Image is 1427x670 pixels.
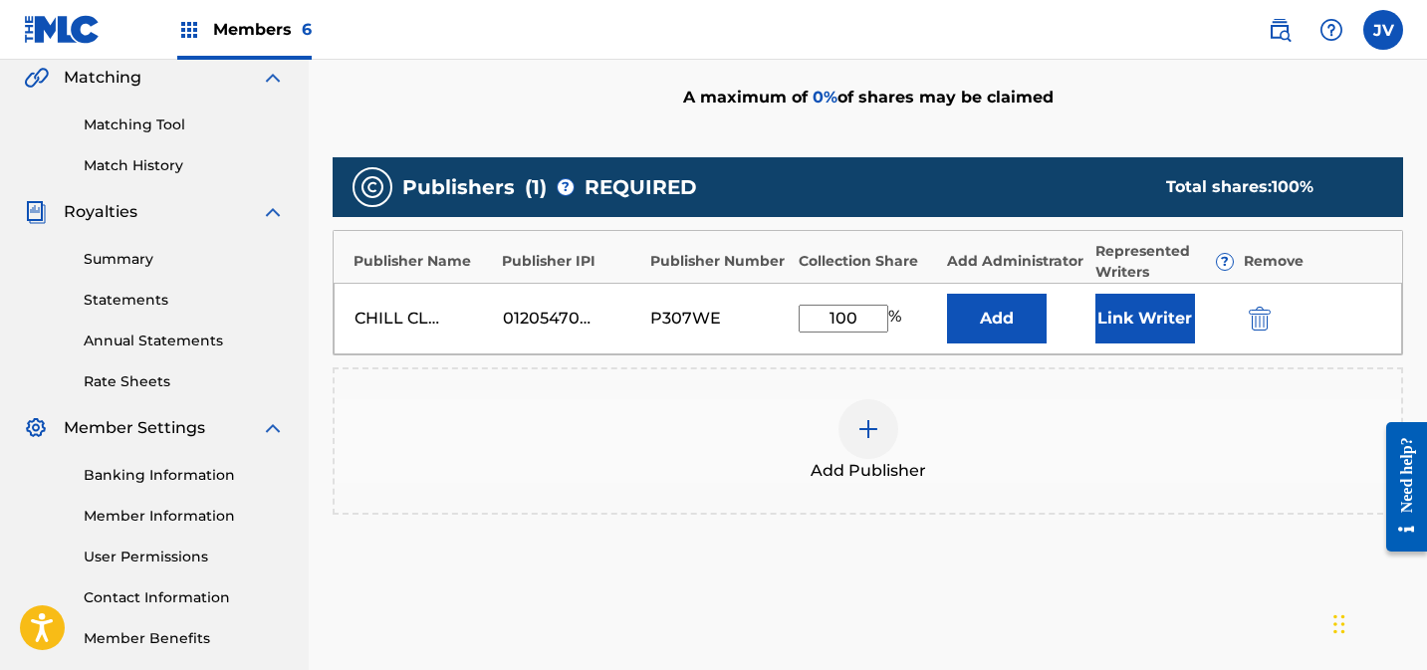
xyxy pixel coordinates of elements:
button: Link Writer [1095,294,1195,343]
img: Top Rightsholders [177,18,201,42]
a: Statements [84,290,285,311]
span: REQUIRED [585,172,697,202]
div: User Menu [1363,10,1403,50]
div: Represented Writers [1095,241,1234,283]
iframe: Resource Center [1371,407,1427,567]
div: Remove [1244,251,1382,272]
img: Royalties [24,200,48,224]
span: 0 % [813,88,837,107]
a: Annual Statements [84,331,285,351]
button: Add [947,294,1047,343]
a: User Permissions [84,547,285,567]
span: Add Publisher [811,459,926,483]
span: ( 1 ) [525,172,547,202]
img: search [1268,18,1292,42]
a: Rate Sheets [84,371,285,392]
span: 6 [302,20,312,39]
div: Collection Share [799,251,937,272]
img: 12a2ab48e56ec057fbd8.svg [1249,307,1271,331]
span: Royalties [64,200,137,224]
img: help [1319,18,1343,42]
div: A maximum of of shares may be claimed [333,47,1403,147]
img: publishers [360,175,384,199]
a: Member Benefits [84,628,285,649]
a: Public Search [1260,10,1300,50]
div: Help [1311,10,1351,50]
img: Matching [24,66,49,90]
span: ? [1217,254,1233,270]
span: Matching [64,66,141,90]
div: Publisher Number [650,251,789,272]
a: Summary [84,249,285,270]
a: Banking Information [84,465,285,486]
iframe: Chat Widget [1327,574,1427,670]
span: ? [558,179,574,195]
span: 100 % [1272,177,1313,196]
span: Members [213,18,312,41]
span: Publishers [402,172,515,202]
img: Member Settings [24,416,48,440]
img: expand [261,200,285,224]
img: add [856,417,880,441]
div: Publisher Name [354,251,492,272]
span: Member Settings [64,416,205,440]
div: Total shares: [1166,175,1363,199]
a: Matching Tool [84,114,285,135]
div: Drag [1333,594,1345,654]
img: expand [261,66,285,90]
img: MLC Logo [24,15,101,44]
a: Member Information [84,506,285,527]
a: Match History [84,155,285,176]
a: Contact Information [84,587,285,608]
img: expand [261,416,285,440]
div: Publisher IPI [502,251,640,272]
span: % [888,305,906,333]
div: Add Administrator [947,251,1085,272]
